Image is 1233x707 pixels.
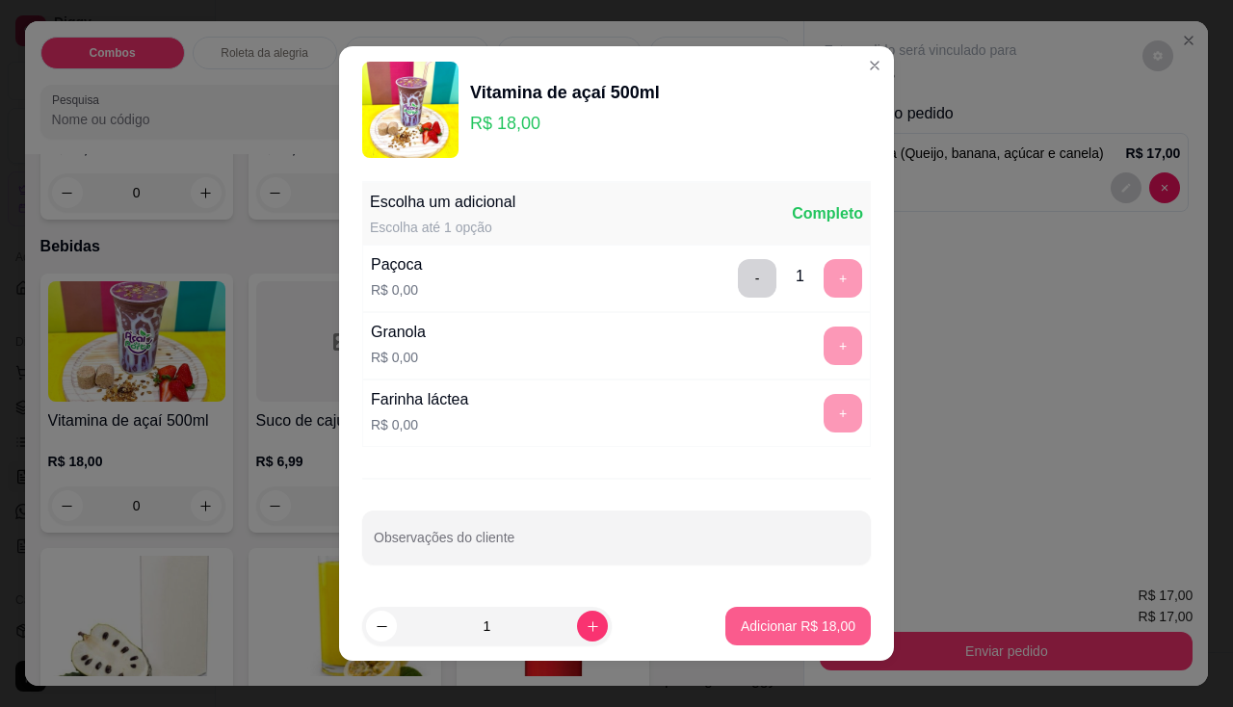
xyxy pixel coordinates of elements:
input: Observações do cliente [374,536,859,555]
button: decrease-product-quantity [366,611,397,642]
div: Escolha até 1 opção [370,218,515,237]
div: Granola [371,321,426,344]
p: R$ 0,00 [371,348,426,367]
p: R$ 18,00 [470,110,660,137]
div: 1 [796,265,804,288]
img: product-image [362,62,459,158]
button: delete [738,259,776,298]
button: Close [859,50,890,81]
p: R$ 0,00 [371,280,422,300]
p: Adicionar R$ 18,00 [741,616,855,636]
button: Adicionar R$ 18,00 [725,607,871,645]
div: Paçoca [371,253,422,276]
div: Escolha um adicional [370,191,515,214]
div: Farinha láctea [371,388,468,411]
button: increase-product-quantity [577,611,608,642]
p: R$ 0,00 [371,415,468,434]
div: Vitamina de açaí 500ml [470,79,660,106]
div: Completo [792,202,863,225]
